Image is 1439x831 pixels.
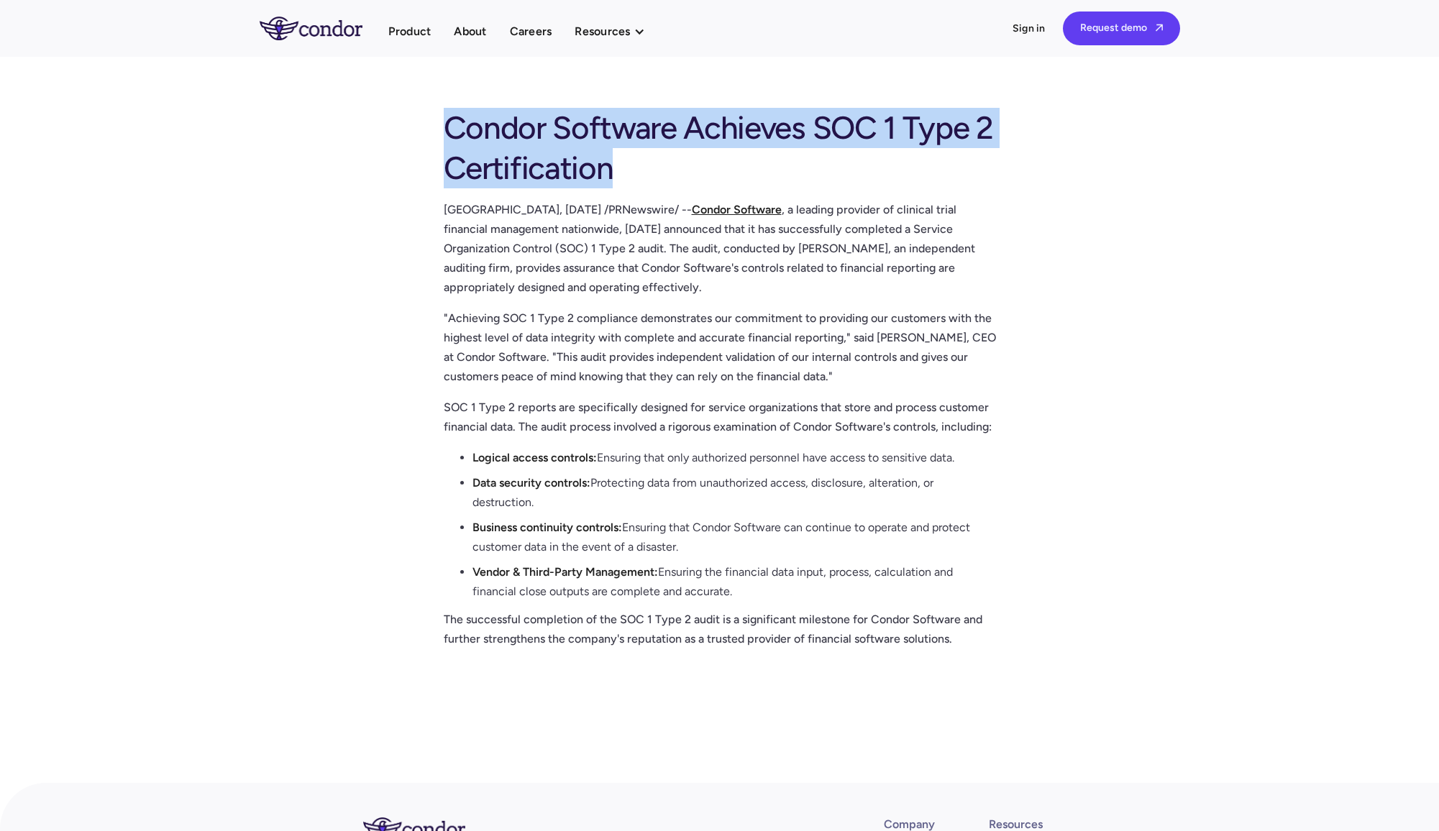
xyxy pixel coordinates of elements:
[260,17,388,40] a: home
[692,203,782,216] a: Condor Software
[472,562,996,607] li: Ensuring the financial data input, process, calculation and financial close outputs are complete ...
[444,102,996,188] div: Condor Software Achieves SOC 1 Type 2 Certification
[444,200,996,297] p: [GEOGRAPHIC_DATA], [DATE] /PRNewswire/ -- , a leading provider of clinical trial financial manage...
[444,610,996,648] p: The successful completion of the SOC 1 Type 2 audit is a significant milestone for Condor Softwar...
[472,565,658,579] strong: Vendor & Third-Party Management:
[454,22,486,41] a: About
[575,22,659,41] div: Resources
[444,308,996,386] p: "Achieving SOC 1 Type 2 compliance demonstrates our commitment to providing our customers with th...
[575,22,630,41] div: Resources
[472,476,590,490] strong: Data security controls:
[1013,22,1046,36] a: Sign in
[388,22,431,41] a: Product
[444,660,996,679] p: ‍
[472,520,622,534] strong: Business continuity controls:
[1063,12,1180,45] a: Request demo
[510,22,552,41] a: Careers
[444,398,996,436] p: SOC 1 Type 2 reports are specifically designed for service organizations that store and process c...
[472,451,597,464] strong: Logical access controls:
[472,448,996,473] li: Ensuring that only authorized personnel have access to sensitive data.
[472,518,996,562] li: Ensuring that Condor Software can continue to operate and protect customer data in the event of a...
[472,473,996,518] li: Protecting data from unauthorized access, disclosure, alteration, or destruction.
[1156,23,1163,32] span: 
